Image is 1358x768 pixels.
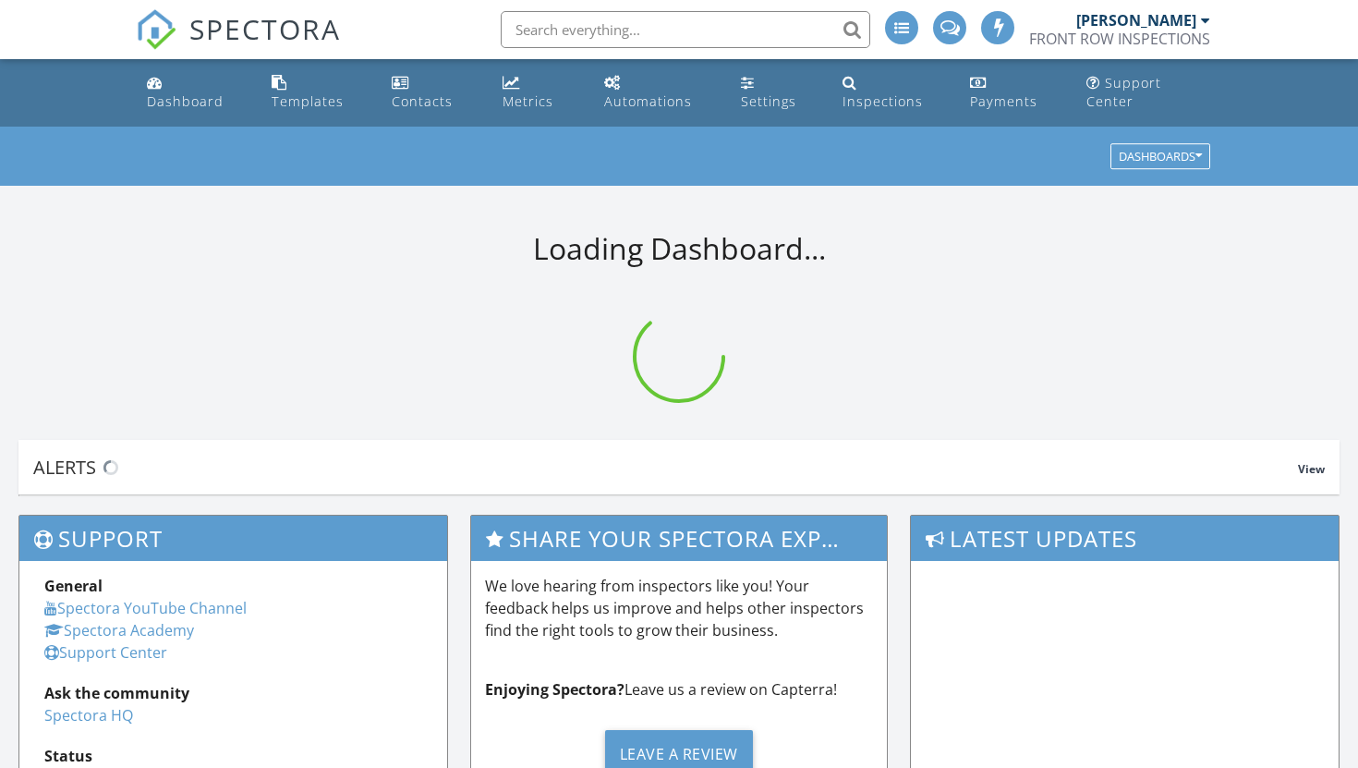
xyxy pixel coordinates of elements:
[734,67,820,119] a: Settings
[136,9,176,50] img: The Best Home Inspection Software - Spectora
[597,67,719,119] a: Automations (Advanced)
[843,92,923,110] div: Inspections
[963,67,1064,119] a: Payments
[485,679,624,700] strong: Enjoying Spectora?
[19,516,447,561] h3: Support
[1110,144,1210,170] button: Dashboards
[147,92,224,110] div: Dashboard
[44,620,194,640] a: Spectora Academy
[136,25,341,64] a: SPECTORA
[485,678,874,701] p: Leave us a review on Capterra!
[44,598,247,618] a: Spectora YouTube Channel
[501,11,870,48] input: Search everything...
[741,92,796,110] div: Settings
[1079,67,1219,119] a: Support Center
[1086,74,1161,110] div: Support Center
[33,455,1298,480] div: Alerts
[189,9,341,48] span: SPECTORA
[471,516,888,561] h3: Share Your Spectora Experience
[970,92,1037,110] div: Payments
[139,67,249,119] a: Dashboard
[1029,30,1210,48] div: FRONT ROW INSPECTIONS
[44,576,103,596] strong: General
[485,575,874,641] p: We love hearing from inspectors like you! Your feedback helps us improve and helps other inspecto...
[272,92,344,110] div: Templates
[264,67,370,119] a: Templates
[44,705,133,725] a: Spectora HQ
[1298,461,1325,477] span: View
[44,682,422,704] div: Ask the community
[44,745,422,767] div: Status
[1076,11,1196,30] div: [PERSON_NAME]
[384,67,480,119] a: Contacts
[495,67,581,119] a: Metrics
[1119,151,1202,164] div: Dashboards
[911,516,1339,561] h3: Latest Updates
[392,92,453,110] div: Contacts
[503,92,553,110] div: Metrics
[44,642,167,663] a: Support Center
[604,92,692,110] div: Automations
[835,67,948,119] a: Inspections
